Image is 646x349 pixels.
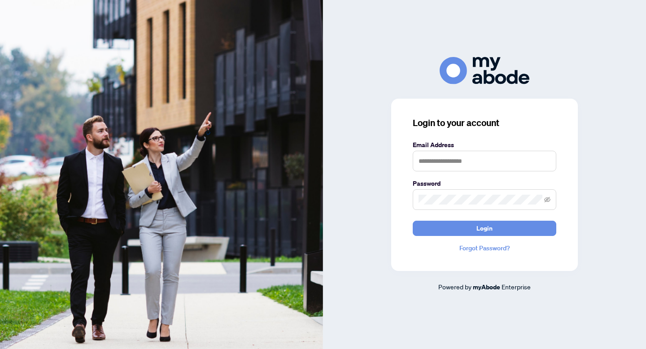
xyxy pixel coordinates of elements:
[413,117,556,129] h3: Login to your account
[473,282,500,292] a: myAbode
[413,140,556,150] label: Email Address
[440,57,529,84] img: ma-logo
[413,221,556,236] button: Login
[544,196,550,203] span: eye-invisible
[413,179,556,188] label: Password
[502,283,531,291] span: Enterprise
[476,221,493,236] span: Login
[413,243,556,253] a: Forgot Password?
[438,283,471,291] span: Powered by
